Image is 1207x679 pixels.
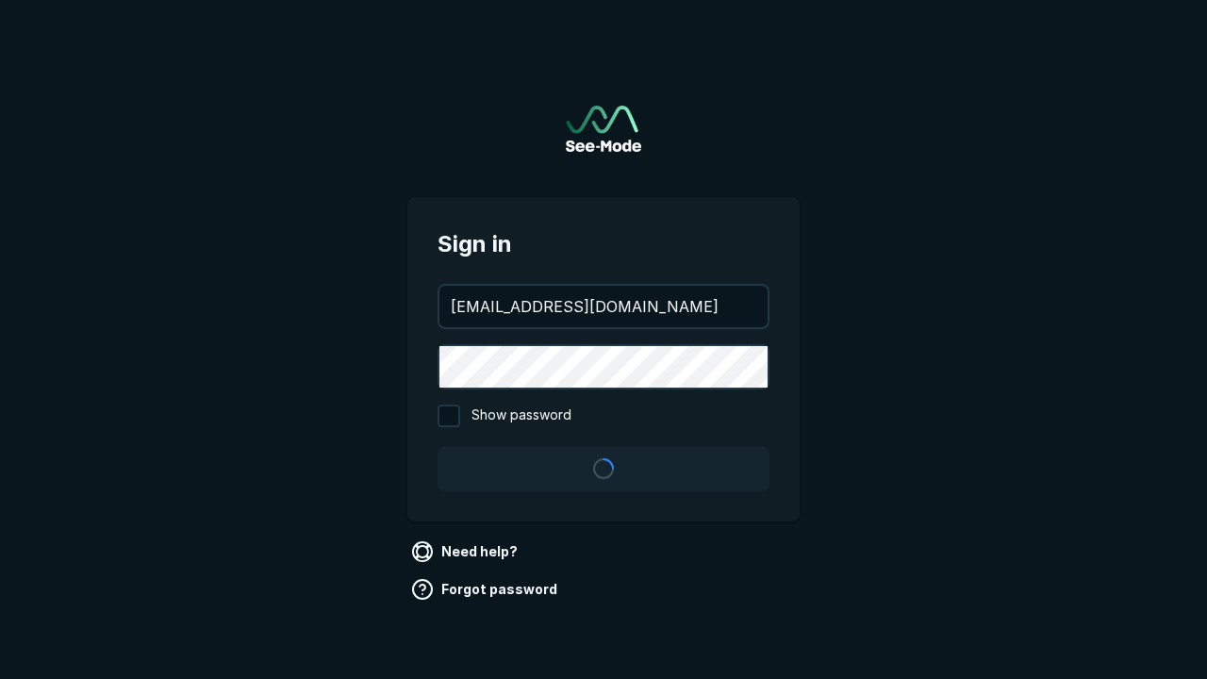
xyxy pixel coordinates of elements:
input: your@email.com [439,286,768,327]
span: Show password [471,405,571,427]
a: Forgot password [407,574,565,604]
img: See-Mode Logo [566,106,641,152]
a: Need help? [407,537,525,567]
a: Go to sign in [566,106,641,152]
span: Sign in [438,227,769,261]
